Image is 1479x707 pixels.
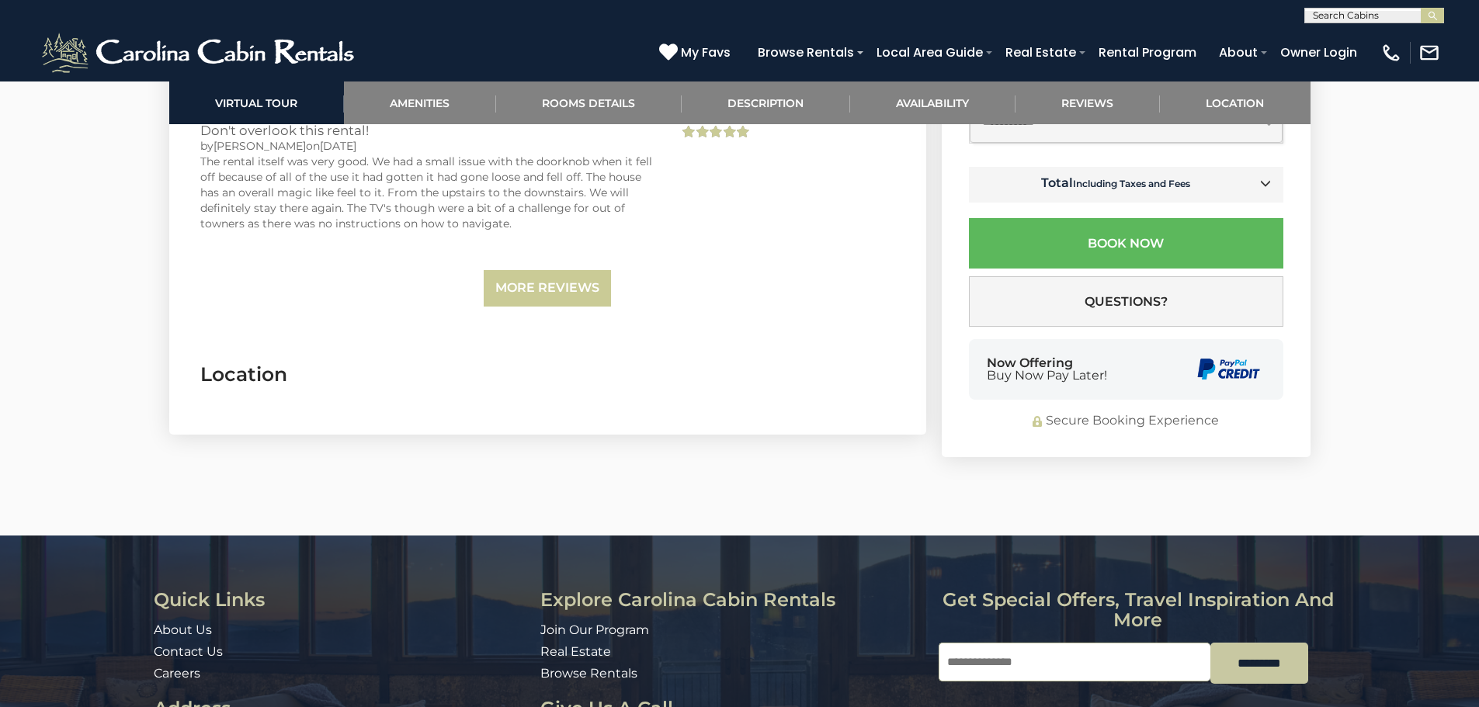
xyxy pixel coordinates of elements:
span: [DATE] [320,139,356,153]
a: Rental Program [1091,39,1204,66]
a: Browse Rentals [540,666,637,681]
h3: Get special offers, travel inspiration and more [939,590,1337,631]
a: Contact Us [154,644,223,659]
span: My Favs [681,43,731,62]
h3: Explore Carolina Cabin Rentals [540,590,927,610]
a: Join Our Program [540,622,649,637]
td: Total [969,168,1283,203]
div: by on [200,138,656,154]
span: [PERSON_NAME] [214,139,306,153]
a: Reviews [1016,81,1160,124]
a: About Us [154,622,212,637]
a: Real Estate [998,39,1084,66]
button: Questions? [969,277,1283,328]
div: The rental itself was very good. We had a small issue with the doorknob when it fell off because ... [200,154,656,231]
a: More Reviews [484,270,611,307]
a: Real Estate [540,644,611,659]
a: Local Area Guide [869,39,991,66]
span: Buy Now Pay Later! [987,369,1107,382]
button: Book Now [969,219,1283,269]
div: Secure Booking Experience [969,413,1283,431]
small: Including Taxes and Fees [1073,178,1190,190]
a: Amenities [344,81,496,124]
a: Browse Rentals [750,39,862,66]
a: Location [1160,81,1311,124]
a: Rooms Details [496,81,682,124]
a: Availability [850,81,1016,124]
a: My Favs [659,43,734,63]
h3: Location [200,361,895,388]
img: phone-regular-white.png [1380,42,1402,64]
h3: Don't overlook this rental! [200,123,656,137]
a: Virtual Tour [169,81,344,124]
div: Now Offering [987,357,1107,382]
img: White-1-2.png [39,29,361,76]
img: mail-regular-white.png [1418,42,1440,64]
a: Owner Login [1272,39,1365,66]
a: Careers [154,666,200,681]
h3: Quick Links [154,590,529,610]
a: Description [682,81,850,124]
a: About [1211,39,1265,66]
